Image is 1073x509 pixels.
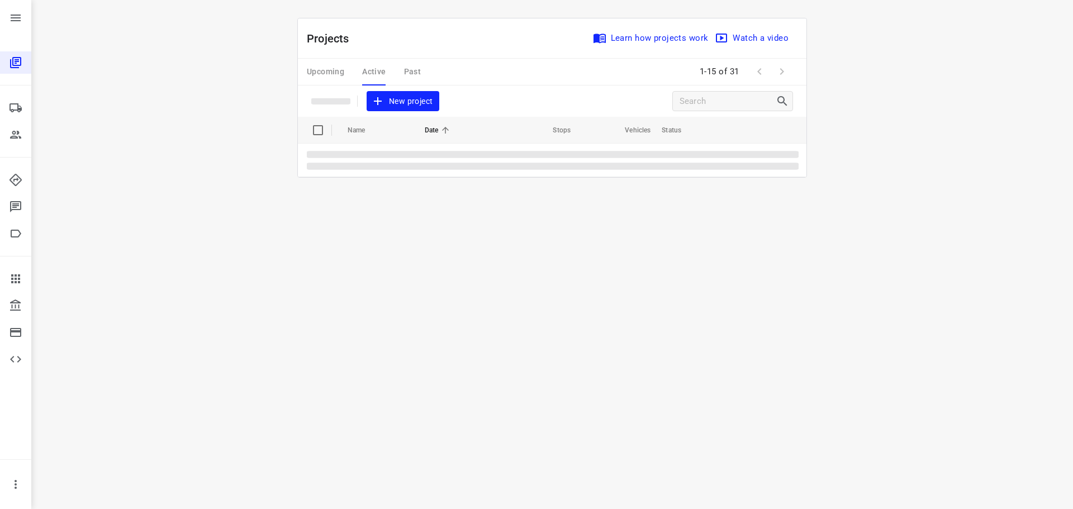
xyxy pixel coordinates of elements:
span: Name [348,123,380,137]
span: Vehicles [610,123,651,137]
span: 1-15 of 31 [695,60,744,84]
span: New project [373,94,433,108]
span: Status [662,123,696,137]
input: Search projects [680,93,776,110]
p: Projects [307,30,358,47]
span: Previous Page [748,60,771,83]
span: Next Page [771,60,793,83]
button: New project [367,91,439,112]
span: Stops [538,123,571,137]
div: Search [776,94,792,108]
span: Date [425,123,453,137]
